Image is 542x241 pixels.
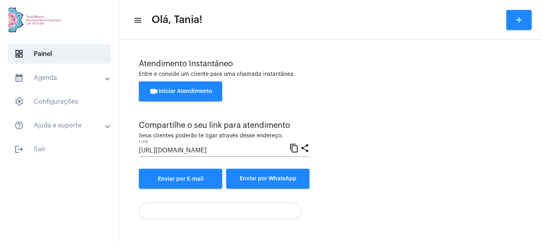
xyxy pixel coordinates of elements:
mat-icon: add [514,15,524,25]
a: Enviar por E-mail [139,169,222,189]
mat-icon: sidenav icon [14,145,24,154]
span: Enviar por E-mail [158,176,204,182]
button: Enviar por WhatsApp [226,169,309,189]
mat-icon: sidenav icon [14,73,24,83]
mat-expansion-panel-header: sidenav iconAjuda e suporte [5,116,119,135]
mat-icon: sidenav icon [133,15,141,25]
span: Painel [8,44,111,64]
span: sidenav icon [14,49,24,59]
div: Compartilhe o seu link para atendimento [139,121,309,130]
mat-expansion-panel-header: sidenav iconAgenda [5,68,119,87]
img: 82f91219-cc54-a9e9-c892-318f5ec67ab1.jpg [6,4,65,36]
span: Enviar por WhatsApp [240,176,296,181]
span: Sair [8,140,111,159]
button: Iniciar Atendimento [139,81,222,101]
div: Entre e convide um cliente para uma chamada instantânea. [139,71,522,77]
mat-icon: videocam [149,87,159,96]
div: Atendimento Instantâneo [139,60,522,68]
span: Olá, Tania! [152,13,202,26]
mat-icon: content_copy [289,143,299,152]
mat-icon: sidenav icon [14,121,24,130]
div: Seus clientes poderão te ligar através desse endereço. [139,133,309,139]
mat-icon: share [300,143,309,152]
span: Configurações [8,92,111,111]
mat-panel-title: Agenda [14,73,106,83]
span: Iniciar Atendimento [149,89,212,94]
mat-panel-title: Ajuda e suporte [14,121,106,130]
span: sidenav icon [14,97,24,106]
